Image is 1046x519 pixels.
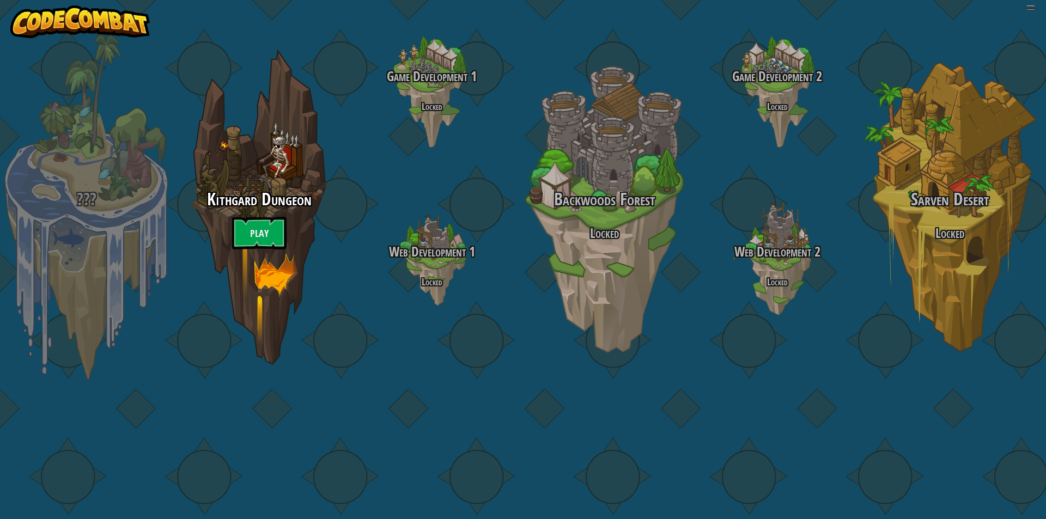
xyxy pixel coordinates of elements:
[387,67,477,86] span: Game Development 1
[863,226,1036,241] h3: Locked
[345,101,518,112] h4: Locked
[734,242,820,261] span: Web Development 2
[911,187,989,211] span: Sarven Desert
[389,242,475,261] span: Web Development 1
[554,187,655,211] span: Backwoods Forest
[518,226,691,241] h3: Locked
[691,277,863,287] h4: Locked
[207,187,312,211] span: Kithgard Dungeon
[345,277,518,287] h4: Locked
[10,5,150,38] img: CodeCombat - Learn how to code by playing a game
[232,217,287,249] a: Play
[691,101,863,112] h4: Locked
[1026,5,1036,10] button: Adjust volume
[732,67,822,86] span: Game Development 2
